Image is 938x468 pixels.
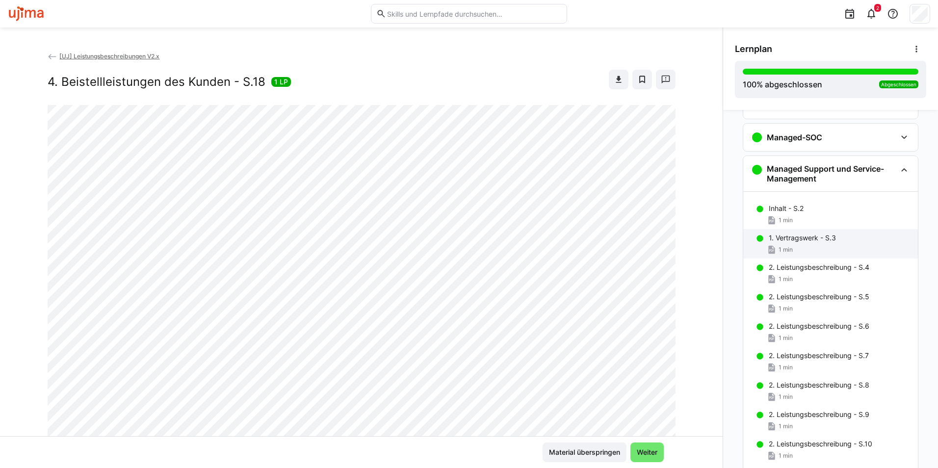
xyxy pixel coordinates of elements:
[48,75,265,89] h2: 4. Beistellleistungen des Kunden - S.18
[743,78,822,90] div: % abgeschlossen
[769,262,869,272] p: 2. Leistungsbeschreibung - S.4
[779,364,793,371] span: 1 min
[59,52,159,60] span: [UJ] Leistungsbeschreibungen V2.x
[735,44,772,54] span: Lernplan
[769,410,869,419] p: 2. Leistungsbeschreibung - S.9
[779,334,793,342] span: 1 min
[543,442,626,462] button: Material überspringen
[779,422,793,430] span: 1 min
[630,442,664,462] button: Weiter
[769,321,869,331] p: 2. Leistungsbeschreibung - S.6
[743,79,756,89] span: 100
[769,351,869,361] p: 2. Leistungsbeschreibung - S.7
[779,305,793,312] span: 1 min
[547,447,622,457] span: Material überspringen
[779,393,793,401] span: 1 min
[769,204,804,213] p: Inhalt - S.2
[881,81,916,87] span: Abgeschlossen
[779,452,793,460] span: 1 min
[635,447,659,457] span: Weiter
[274,77,288,87] span: 1 LP
[48,52,160,60] a: [UJ] Leistungsbeschreibungen V2.x
[876,5,879,11] span: 2
[779,246,793,254] span: 1 min
[767,164,896,183] h3: Managed Support und Service-Management
[769,439,872,449] p: 2. Leistungsbeschreibung - S.10
[767,132,822,142] h3: Managed-SOC
[779,216,793,224] span: 1 min
[769,233,836,243] p: 1. Vertragswerk - S.3
[386,9,562,18] input: Skills und Lernpfade durchsuchen…
[779,275,793,283] span: 1 min
[769,292,869,302] p: 2. Leistungsbeschreibung - S.5
[769,380,869,390] p: 2. Leistungsbeschreibung - S.8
